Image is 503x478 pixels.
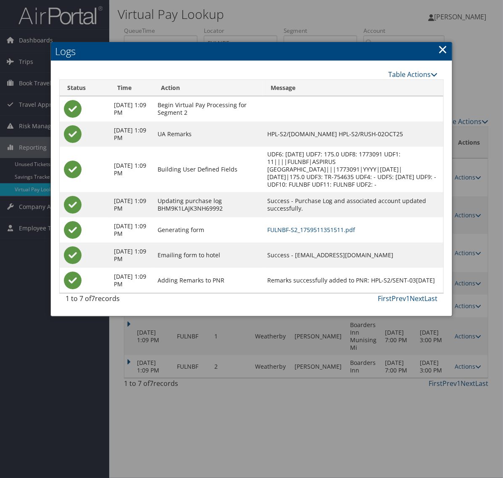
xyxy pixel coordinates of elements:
[153,243,263,268] td: Emailing form to hotel
[110,268,153,293] td: [DATE] 1:09 PM
[153,147,263,192] td: Building User Defined Fields
[263,192,443,217] td: Success - Purchase Log and associated account updated successfully.
[153,192,263,217] td: Updating purchase log BHM9K1LAJK3NH69992
[110,243,153,268] td: [DATE] 1:09 PM
[60,80,110,96] th: Status: activate to sort column ascending
[66,293,149,308] div: 1 to 7 of records
[263,121,443,147] td: HPL-S2/[DOMAIN_NAME] HPL-S2/RUSH-02OCT25
[110,147,153,192] td: [DATE] 1:09 PM
[153,217,263,243] td: Generating form
[388,70,437,79] a: Table Actions
[438,41,448,58] a: Close
[153,96,263,121] td: Begin Virtual Pay Processing for Segment 2
[51,42,453,61] h2: Logs
[91,294,95,303] span: 7
[263,268,443,293] td: Remarks successfully added to PNR: HPL-S2/SENT-03[DATE]
[392,294,406,303] a: Prev
[153,268,263,293] td: Adding Remarks to PNR
[263,80,443,96] th: Message: activate to sort column ascending
[153,80,263,96] th: Action: activate to sort column ascending
[110,192,153,217] td: [DATE] 1:09 PM
[406,294,410,303] a: 1
[424,294,437,303] a: Last
[153,121,263,147] td: UA Remarks
[110,96,153,121] td: [DATE] 1:09 PM
[110,217,153,243] td: [DATE] 1:09 PM
[110,80,153,96] th: Time: activate to sort column ascending
[110,121,153,147] td: [DATE] 1:09 PM
[410,294,424,303] a: Next
[263,243,443,268] td: Success - [EMAIL_ADDRESS][DOMAIN_NAME]
[378,294,392,303] a: First
[267,226,355,234] a: FULNBF-S2_1759511351511.pdf
[263,147,443,192] td: UDF6: [DATE] UDF7: 175.0 UDF8: 1773091 UDF1: 11||||FULNBF|ASPIRUS [GEOGRAPHIC_DATA]|||1773091|YYY...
